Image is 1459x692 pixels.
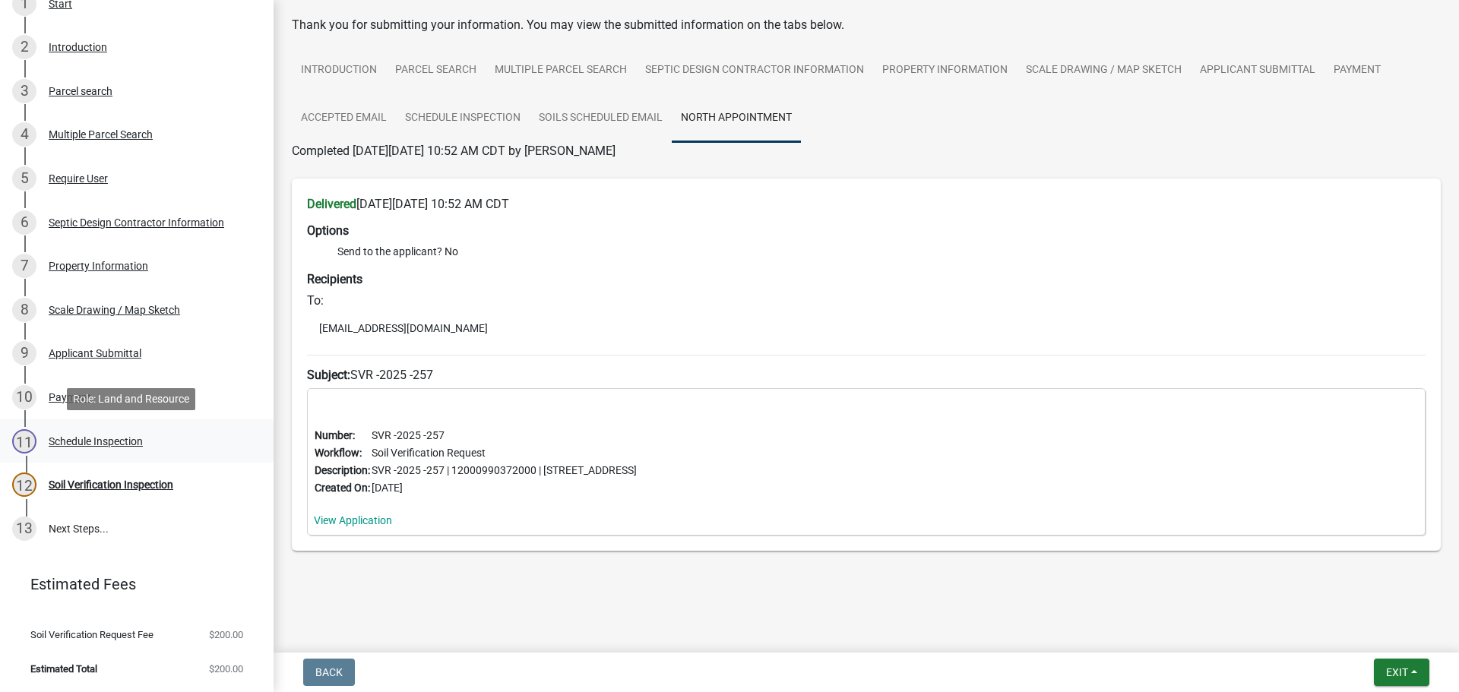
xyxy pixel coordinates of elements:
div: Role: Land and Resource [67,388,195,410]
a: Payment [1324,46,1390,95]
a: Applicant Submittal [1191,46,1324,95]
div: Parcel search [49,86,112,96]
div: Property Information [49,261,148,271]
a: North Appointment [672,94,801,143]
span: Estimated Total [30,664,97,674]
span: Soil Verification Request Fee [30,630,153,640]
span: Back [315,666,343,678]
strong: Delivered [307,197,356,211]
li: [EMAIL_ADDRESS][DOMAIN_NAME] [307,317,1426,340]
div: Septic Design Contractor Information [49,217,224,228]
div: Applicant Submittal [49,348,141,359]
div: 4 [12,122,36,147]
a: Septic Design Contractor Information [636,46,873,95]
span: Exit [1386,666,1408,678]
li: Send to the applicant? No [337,244,1426,260]
div: Thank you for submitting your information. You may view the submitted information on the tabs below. [292,16,1441,34]
span: Completed [DATE][DATE] 10:52 AM CDT by [PERSON_NAME] [292,144,616,158]
div: 8 [12,298,36,322]
div: Scale Drawing / Map Sketch [49,305,180,315]
a: Multiple Parcel Search [486,46,636,95]
a: Scale Drawing / Map Sketch [1017,46,1191,95]
b: Workflow: [315,447,362,459]
div: 2 [12,35,36,59]
h6: SVR -2025 -257 [307,368,1426,382]
b: Description: [315,464,370,476]
div: Soil Verification Inspection [49,479,173,490]
b: Number: [315,429,355,441]
a: View Application [314,514,392,526]
td: SVR -2025 -257 | 12000990372000 | [STREET_ADDRESS] [371,462,638,479]
span: $200.00 [209,630,243,640]
h6: To: [307,293,1426,308]
b: Created On: [315,482,370,494]
div: 9 [12,341,36,365]
a: Parcel search [386,46,486,95]
div: 11 [12,429,36,453]
div: 6 [12,210,36,235]
a: Schedule Inspection [396,94,530,143]
button: Back [303,659,355,686]
div: Payment [49,392,91,403]
div: 3 [12,79,36,103]
a: Property Information [873,46,1017,95]
span: $200.00 [209,664,243,674]
div: 10 [12,385,36,409]
td: [DATE] [371,479,638,497]
strong: Subject: [307,368,350,382]
div: 12 [12,472,36,497]
h6: [DATE][DATE] 10:52 AM CDT [307,197,1426,211]
a: Soils Scheduled Email [530,94,672,143]
div: Schedule Inspection [49,436,143,447]
div: Multiple Parcel Search [49,129,153,140]
div: 7 [12,254,36,278]
div: Require User [49,173,108,184]
div: Introduction [49,42,107,52]
div: 13 [12,517,36,541]
a: Introduction [292,46,386,95]
strong: Options [307,223,349,238]
div: 5 [12,166,36,191]
a: Accepted Email [292,94,396,143]
strong: Recipients [307,272,362,286]
a: Estimated Fees [12,569,249,599]
td: SVR -2025 -257 [371,427,638,444]
button: Exit [1374,659,1429,686]
td: Soil Verification Request [371,444,638,462]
